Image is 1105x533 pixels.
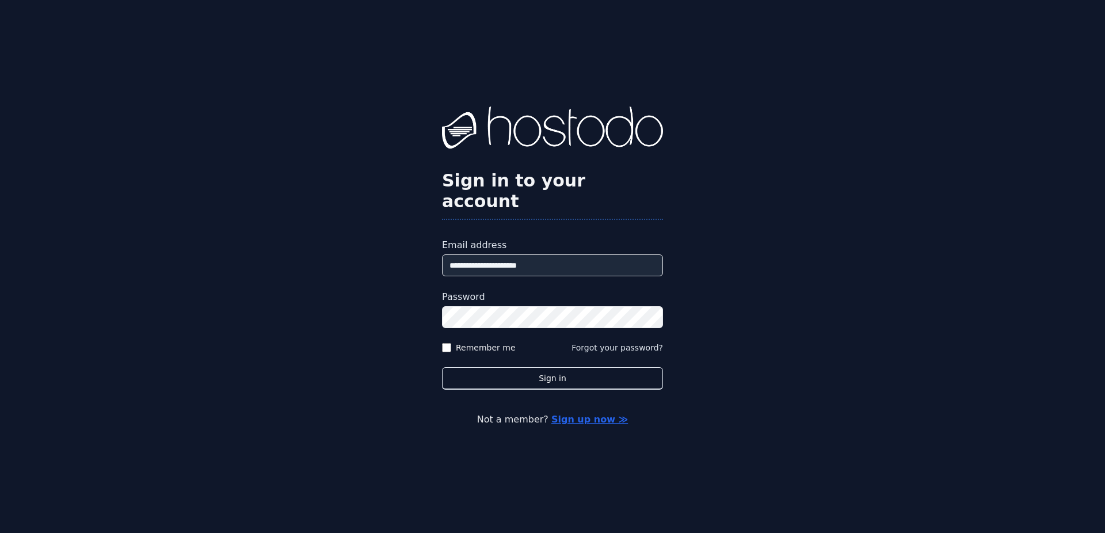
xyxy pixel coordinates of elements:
[442,367,663,390] button: Sign in
[55,413,1050,427] p: Not a member?
[442,106,663,153] img: Hostodo
[442,170,663,212] h2: Sign in to your account
[442,238,663,252] label: Email address
[456,342,516,353] label: Remember me
[442,290,663,304] label: Password
[571,342,663,353] button: Forgot your password?
[551,414,628,425] a: Sign up now ≫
